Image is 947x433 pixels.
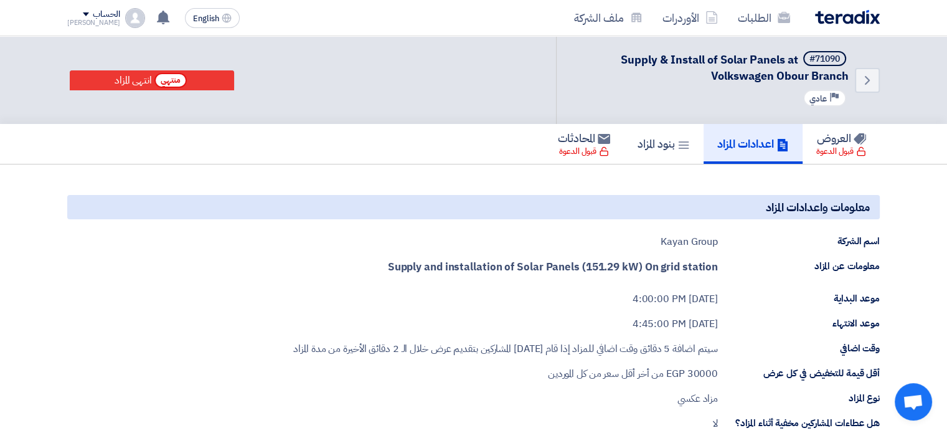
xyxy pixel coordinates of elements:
div: #71090 [809,55,840,64]
div: موعد الانتهاء [718,316,880,331]
div: هل عطاءات المشاركين مخفية أثناء المزاد؟ [718,416,880,431]
div: معلومات عن المزاد [718,259,880,274]
div: [PERSON_NAME] [67,19,120,26]
a: العروض قبول الدعوة [803,124,880,164]
a: بنود المزاد [624,124,704,164]
span: من أخر أقل سعر من كل الموردين [548,366,664,381]
a: المحادثات قبول الدعوة [544,124,624,164]
div: مزاد عكسي [677,391,718,406]
div: لا [713,416,718,431]
a: الأوردرات [653,3,728,32]
h5: بنود المزاد [638,136,690,151]
img: profile_test.png [125,8,145,28]
div: سيتم اضافة 5 دقائق وقت اضافي للمزاد إذا قام [DATE] المشاركين بتقديم عرض خلال الـ 2 دقائق الأخيرة ... [293,341,718,356]
div: أقل قيمة للتخفيض في كل عرض [718,366,880,381]
a: ملف الشركة [564,3,653,32]
div: قبول الدعوة [559,145,609,158]
button: English [185,8,240,28]
div: نوع المزاد [718,391,880,406]
div: اسم الشركة [718,234,880,249]
div: الحساب [93,9,120,20]
h5: اعدادات المزاد [717,136,789,151]
strong: Supply and installation of Solar Panels (151.29 kW) On grid station [388,259,718,275]
div: [DATE] 4:45:00 PM [633,316,718,331]
h5: المحادثات [558,131,610,145]
a: اعدادات المزاد [704,124,803,164]
span: English [193,14,219,23]
div: موعد البداية [718,292,880,306]
div: قبول الدعوة [816,145,866,158]
span: EGP [666,366,685,381]
div: [DATE] 4:00:00 PM [633,292,718,307]
img: Teradix logo [815,10,880,24]
a: Open chat [895,383,932,421]
span: منتهي [154,73,187,88]
div: Kayan Group [661,234,718,249]
h5: Supply & Install of Solar Panels at Volkswagen Obour Branch [572,51,849,83]
div: وقت اضافي [718,341,880,356]
a: الطلبات [728,3,800,32]
span: 30000 [687,366,718,381]
h5: العروض [817,131,866,145]
span: Supply & Install of Solar Panels at Volkswagen Obour Branch [621,51,849,84]
div: انتهى المزاد [115,73,152,88]
h5: معلومات واعدادات المزاد [67,195,880,219]
span: عادي [809,93,827,105]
